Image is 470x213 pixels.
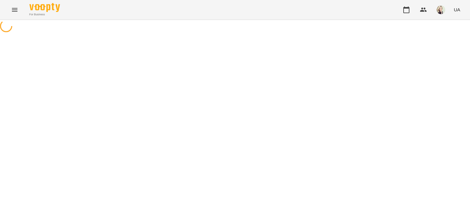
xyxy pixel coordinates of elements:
button: Menu [7,2,22,17]
img: Voopty Logo [29,3,60,12]
button: UA [451,4,463,15]
img: 6fca86356b8b7b137e504034cafa1ac1.jpg [437,6,445,14]
span: UA [454,6,460,13]
span: For Business [29,13,60,17]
